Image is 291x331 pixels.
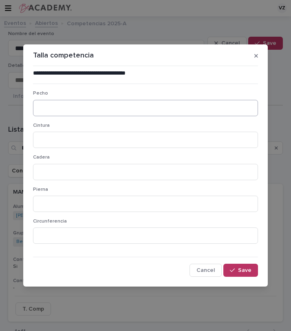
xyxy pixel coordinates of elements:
[33,155,50,160] span: Cadera
[33,219,67,224] span: Circunferencia
[223,264,258,277] button: Save
[190,264,222,277] button: Cancel
[33,123,50,128] span: Cintura
[196,267,215,273] span: Cancel
[238,267,251,273] span: Save
[33,51,94,60] p: Talla competencia
[33,187,48,192] span: Pierna
[33,91,48,96] span: Pecho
